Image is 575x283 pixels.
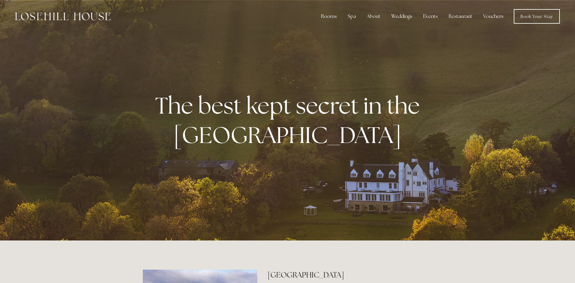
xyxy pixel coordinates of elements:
[478,10,508,22] a: Vouchers
[514,9,560,24] a: Book Your Stay
[386,10,417,22] div: Weddings
[316,10,342,22] div: Rooms
[343,10,361,22] div: Spa
[15,12,111,20] img: Losehill House
[268,270,432,280] h2: [GEOGRAPHIC_DATA]
[362,10,385,22] div: About
[444,10,477,22] div: Restaurant
[418,10,443,22] div: Events
[155,90,425,150] strong: The best kept secret in the [GEOGRAPHIC_DATA]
